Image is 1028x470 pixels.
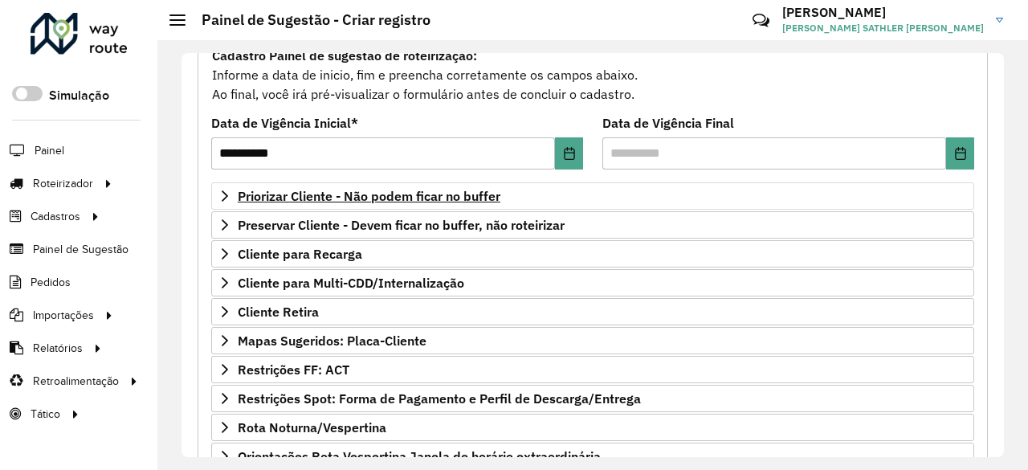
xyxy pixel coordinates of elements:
[211,443,974,470] a: Orientações Rota Vespertina Janela de horário extraordinária
[33,175,93,192] span: Roteirizador
[211,45,974,104] div: Informe a data de inicio, fim e preencha corretamente os campos abaixo. Ao final, você irá pré-vi...
[238,190,500,202] span: Priorizar Cliente - Não podem ficar no buffer
[31,208,80,225] span: Cadastros
[946,137,974,170] button: Choose Date
[31,406,60,423] span: Tático
[238,421,386,434] span: Rota Noturna/Vespertina
[238,247,362,260] span: Cliente para Recarga
[49,86,109,105] label: Simulação
[238,219,565,231] span: Preservar Cliente - Devem ficar no buffer, não roteirizar
[211,269,974,296] a: Cliente para Multi-CDD/Internalização
[238,450,601,463] span: Orientações Rota Vespertina Janela de horário extraordinária
[211,356,974,383] a: Restrições FF: ACT
[238,334,426,347] span: Mapas Sugeridos: Placa-Cliente
[211,327,974,354] a: Mapas Sugeridos: Placa-Cliente
[211,182,974,210] a: Priorizar Cliente - Não podem ficar no buffer
[238,276,464,289] span: Cliente para Multi-CDD/Internalização
[555,137,583,170] button: Choose Date
[602,113,734,133] label: Data de Vigência Final
[782,5,984,20] h3: [PERSON_NAME]
[211,240,974,268] a: Cliente para Recarga
[744,3,778,38] a: Contato Rápido
[33,340,83,357] span: Relatórios
[211,414,974,441] a: Rota Noturna/Vespertina
[211,298,974,325] a: Cliente Retira
[33,373,119,390] span: Retroalimentação
[782,21,984,35] span: [PERSON_NAME] SATHLER [PERSON_NAME]
[238,305,319,318] span: Cliente Retira
[35,142,64,159] span: Painel
[211,385,974,412] a: Restrições Spot: Forma de Pagamento e Perfil de Descarga/Entrega
[238,363,349,376] span: Restrições FF: ACT
[211,113,358,133] label: Data de Vigência Inicial
[212,47,477,63] strong: Cadastro Painel de sugestão de roteirização:
[33,241,128,258] span: Painel de Sugestão
[33,307,94,324] span: Importações
[238,392,641,405] span: Restrições Spot: Forma de Pagamento e Perfil de Descarga/Entrega
[31,274,71,291] span: Pedidos
[211,211,974,239] a: Preservar Cliente - Devem ficar no buffer, não roteirizar
[186,11,430,29] h2: Painel de Sugestão - Criar registro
